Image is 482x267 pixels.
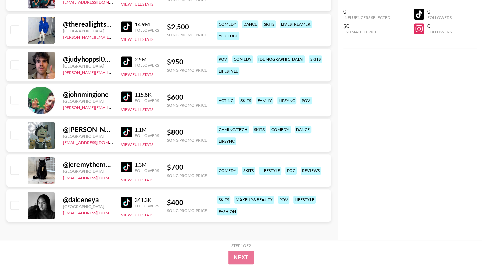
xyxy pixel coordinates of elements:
[280,20,312,28] div: livestreamer
[217,208,237,215] div: fashion
[63,209,131,215] a: [EMAIL_ADDRESS][DOMAIN_NAME]
[167,128,207,136] div: $ 800
[343,29,390,34] div: Estimated Price
[343,8,390,15] div: 0
[217,196,230,204] div: skits
[63,204,113,209] div: [GEOGRAPHIC_DATA]
[217,137,236,145] div: lipsync
[167,163,207,171] div: $ 700
[277,97,296,104] div: lipsync
[242,20,258,28] div: dance
[121,56,132,67] img: TikTok
[217,20,238,28] div: comedy
[427,8,452,15] div: 0
[63,195,113,204] div: @ dalceneya
[270,126,291,133] div: comedy
[63,28,113,33] div: [GEOGRAPHIC_DATA]
[121,142,153,147] button: View Full Stats
[63,63,113,69] div: [GEOGRAPHIC_DATA]
[63,169,113,174] div: [GEOGRAPHIC_DATA]
[121,197,132,208] img: TikTok
[217,167,238,175] div: comedy
[63,125,113,134] div: @ [PERSON_NAME].[PERSON_NAME]
[121,72,153,77] button: View Full Stats
[295,126,311,133] div: dance
[167,58,207,66] div: $ 950
[427,29,452,34] div: Followers
[135,203,159,208] div: Followers
[63,99,113,104] div: [GEOGRAPHIC_DATA]
[301,167,321,175] div: reviews
[278,196,289,204] div: pov
[135,91,159,98] div: 115.8K
[259,167,281,175] div: lifestyle
[63,104,163,110] a: [PERSON_NAME][EMAIL_ADDRESS][DOMAIN_NAME]
[253,126,266,133] div: skits
[63,134,113,139] div: [GEOGRAPHIC_DATA]
[135,21,159,28] div: 14.9M
[242,167,255,175] div: skits
[167,93,207,101] div: $ 600
[121,37,153,42] button: View Full Stats
[63,160,113,169] div: @ jeremythemanager
[285,167,297,175] div: poc
[293,196,316,204] div: lifestyle
[239,97,252,104] div: skits
[427,23,452,29] div: 0
[256,97,273,104] div: family
[121,21,132,32] img: TikTok
[309,55,322,63] div: skits
[217,97,235,104] div: acting
[135,161,159,168] div: 1.3M
[135,63,159,68] div: Followers
[167,23,207,31] div: $ 2,500
[63,55,113,63] div: @ judyhoppsl0vr69
[63,33,163,40] a: [PERSON_NAME][EMAIL_ADDRESS][DOMAIN_NAME]
[167,173,207,178] div: Song Promo Price
[121,162,132,172] img: TikTok
[121,212,153,217] button: View Full Stats
[167,208,207,213] div: Song Promo Price
[167,32,207,37] div: Song Promo Price
[135,28,159,33] div: Followers
[121,2,153,7] button: View Full Stats
[63,174,131,180] a: [EMAIL_ADDRESS][DOMAIN_NAME]
[232,55,253,63] div: comedy
[121,127,132,137] img: TikTok
[427,15,452,20] div: Followers
[63,90,113,99] div: @ johnmingione
[135,133,159,138] div: Followers
[234,196,274,204] div: makeup & beauty
[63,139,131,145] a: [EMAIL_ADDRESS][DOMAIN_NAME]
[167,138,207,143] div: Song Promo Price
[135,126,159,133] div: 1.1M
[121,91,132,102] img: TikTok
[167,68,207,73] div: Song Promo Price
[217,55,228,63] div: pov
[231,243,251,248] div: Step 1 of 2
[300,97,312,104] div: pov
[63,69,163,75] a: [PERSON_NAME][EMAIL_ADDRESS][DOMAIN_NAME]
[262,20,276,28] div: skits
[121,107,153,112] button: View Full Stats
[217,32,239,40] div: youtube
[217,126,249,133] div: gaming/tech
[167,198,207,207] div: $ 400
[257,55,305,63] div: [DEMOGRAPHIC_DATA]
[167,103,207,108] div: Song Promo Price
[343,23,390,29] div: $0
[121,177,153,182] button: View Full Stats
[228,251,254,264] button: Next
[135,168,159,173] div: Followers
[217,67,239,75] div: lifestyle
[343,15,390,20] div: Influencers Selected
[135,56,159,63] div: 2.5M
[135,196,159,203] div: 341.3K
[135,98,159,103] div: Followers
[63,20,113,28] div: @ thereallightskinmonte
[448,233,474,259] iframe: Drift Widget Chat Controller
